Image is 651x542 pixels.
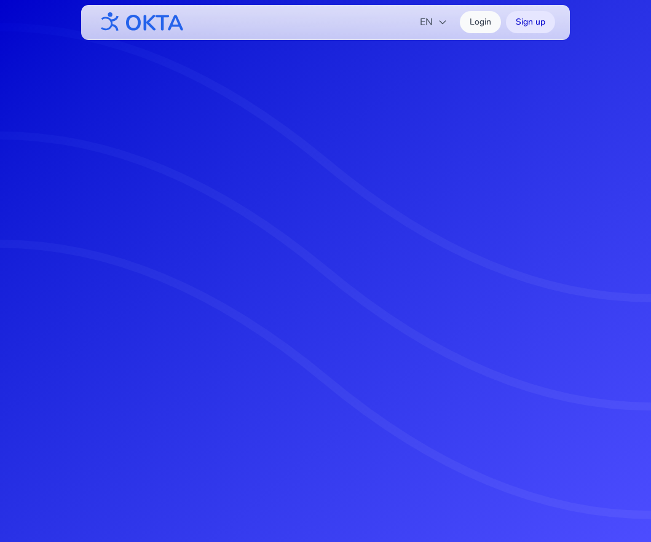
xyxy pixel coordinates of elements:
button: EN [412,10,455,34]
img: OKTA logo [96,6,184,38]
a: Sign up [506,11,555,33]
a: Login [460,11,501,33]
span: EN [420,15,448,29]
